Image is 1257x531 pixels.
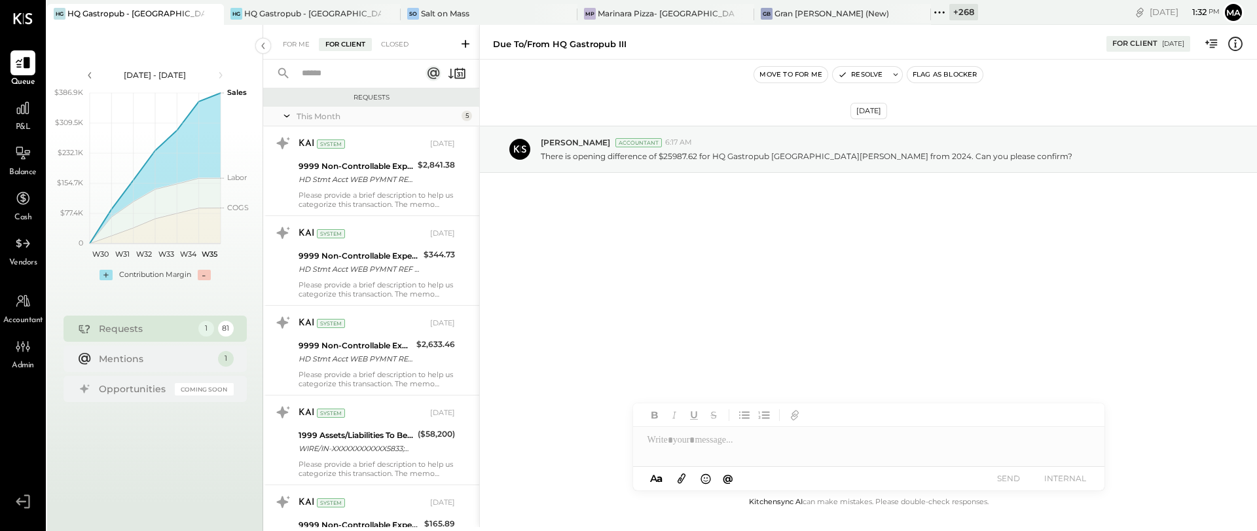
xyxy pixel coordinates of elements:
div: ($58,200) [418,428,455,441]
button: Strikethrough [705,407,722,424]
div: [DATE] [430,408,455,418]
div: Please provide a brief description to help us categorize this transaction. The memo might be help... [299,460,455,478]
div: KAI [299,496,314,509]
div: 1 [198,321,214,337]
button: Aa [646,471,667,486]
text: W33 [158,249,173,259]
div: HQ Gastropub - [GEOGRAPHIC_DATA] [67,8,204,19]
div: Opportunities [99,382,168,395]
button: Ma [1223,2,1244,23]
button: SEND [983,469,1035,487]
div: KAI [299,407,314,420]
div: $165.89 [424,517,455,530]
text: $232.1K [58,148,83,157]
div: KAI [299,227,314,240]
text: $154.7K [57,178,83,187]
div: 81 [218,321,234,337]
span: a [657,472,663,485]
div: $2,633.46 [416,338,455,351]
div: GB [761,8,773,20]
text: Sales [227,88,247,97]
div: [DATE] [430,318,455,329]
div: Accountant [615,138,662,147]
p: There is opening difference of $25987.62 for HQ Gastropub [GEOGRAPHIC_DATA][PERSON_NAME] from 202... [541,151,1072,162]
div: System [317,139,345,149]
text: 0 [79,238,83,247]
div: 9999 Non-Controllable Expenses:Other Income and Expenses:To Be Classified [299,160,414,173]
div: For Client [1112,39,1157,49]
text: $77.4K [60,208,83,217]
span: Accountant [3,315,43,327]
text: W34 [179,249,196,259]
text: $386.9K [54,88,83,97]
div: Closed [374,38,415,51]
span: Cash [14,212,31,224]
div: This Month [297,111,458,122]
a: Cash [1,186,45,224]
div: 1 [218,351,234,367]
div: Please provide a brief description to help us categorize this transaction. The memo might be help... [299,370,455,388]
div: Marinara Pizza- [GEOGRAPHIC_DATA] [598,8,735,19]
div: [DATE] [1150,6,1220,18]
button: Italic [666,407,683,424]
div: [DATE] [850,103,887,119]
div: 9999 Non-Controllable Expenses:Other Income and Expenses:To Be Classified [299,339,412,352]
text: COGS [227,203,249,212]
button: Ordered List [756,407,773,424]
div: + 268 [949,4,978,20]
div: Due to/from HQ Gastropub III [493,38,627,50]
div: System [317,409,345,418]
div: Contribution Margin [119,270,191,280]
div: [DATE] [430,139,455,149]
span: Vendors [9,257,37,269]
div: 5 [462,111,472,121]
a: Admin [1,334,45,372]
div: HD Stmt Acct WEB PYMNT REF # XXXXXXXX9099221 HD Stmt Acct XXXXXX1921WEB PYMNT WEBXXXXXX6867 HQ GA... [299,173,414,186]
div: KAI [299,137,314,151]
a: Vendors [1,231,45,269]
span: Queue [11,77,35,88]
div: For Me [276,38,316,51]
div: System [317,498,345,507]
button: Underline [685,407,702,424]
text: $309.5K [55,118,83,127]
span: 6:17 AM [665,137,692,148]
div: Coming Soon [175,383,234,395]
div: System [317,319,345,328]
div: Please provide a brief description to help us categorize this transaction. The memo might be help... [299,191,455,209]
div: Salt on Mass [421,8,469,19]
a: Balance [1,141,45,179]
text: Labor [227,173,247,182]
button: Add URL [786,407,803,424]
span: [PERSON_NAME] [541,137,610,148]
div: $344.73 [424,248,455,261]
div: Mentions [99,352,211,365]
div: Requests [270,93,473,102]
button: Unordered List [736,407,753,424]
span: P&L [16,122,31,134]
div: 1999 Assets/Liabilities To Be Classified [299,429,414,442]
button: INTERNAL [1039,469,1091,487]
div: Please provide a brief description to help us categorize this transaction. The memo might be help... [299,280,455,299]
div: 9999 Non-Controllable Expenses:Other Income and Expenses:To Be Classified [299,249,420,263]
a: Queue [1,50,45,88]
div: $2,841.38 [418,158,455,172]
a: Accountant [1,289,45,327]
div: Gran [PERSON_NAME] (New) [774,8,889,19]
a: P&L [1,96,45,134]
div: MP [584,8,596,20]
text: W35 [202,249,217,259]
div: Requests [99,322,192,335]
text: W32 [136,249,152,259]
div: + [100,270,113,280]
text: W31 [115,249,130,259]
button: Bold [646,407,663,424]
div: - [198,270,211,280]
span: Balance [9,167,37,179]
div: copy link [1133,5,1146,19]
span: Admin [12,360,34,372]
button: Flag as Blocker [907,67,983,82]
div: For Client [319,38,372,51]
button: @ [719,470,737,486]
div: [DATE] [1162,39,1184,48]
